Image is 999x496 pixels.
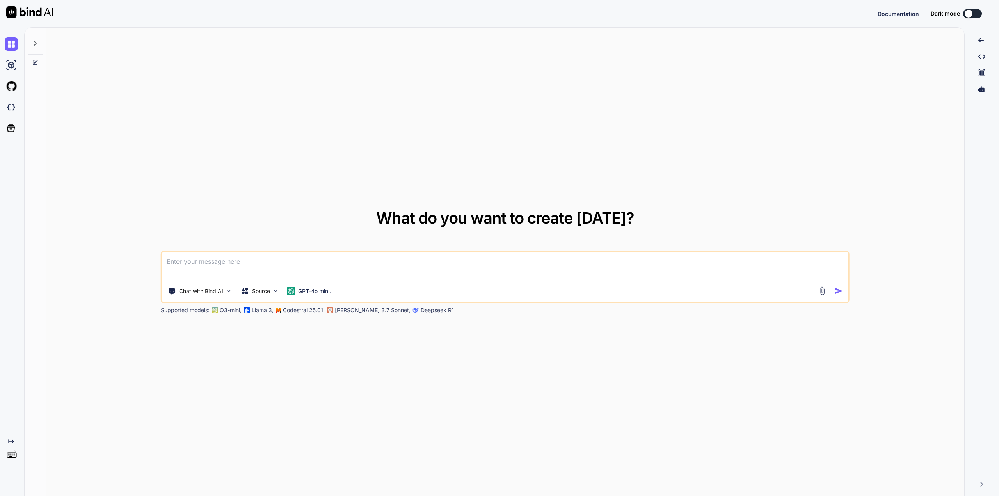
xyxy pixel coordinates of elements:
img: GPT-4 [212,307,218,313]
span: Dark mode [931,10,960,18]
img: attachment [818,286,827,295]
img: Pick Tools [226,288,232,294]
img: GPT-4o mini [287,287,295,295]
img: Bind AI [6,6,53,18]
img: claude [327,307,333,313]
p: [PERSON_NAME] 3.7 Sonnet, [335,306,411,314]
img: icon [835,287,843,295]
span: Documentation [878,11,919,17]
span: What do you want to create [DATE]? [376,208,634,228]
img: darkCloudIdeIcon [5,101,18,114]
img: chat [5,37,18,51]
p: Source [252,287,270,295]
p: Llama 3, [252,306,274,314]
img: ai-studio [5,59,18,72]
button: Documentation [878,10,919,18]
p: Codestral 25.01, [283,306,325,314]
p: Deepseek R1 [421,306,454,314]
img: Mistral-AI [276,308,281,313]
p: Supported models: [161,306,210,314]
img: Llama2 [244,307,250,313]
img: Pick Models [272,288,279,294]
img: githubLight [5,80,18,93]
p: Chat with Bind AI [179,287,223,295]
img: claude [413,307,419,313]
p: GPT-4o min.. [298,287,331,295]
p: O3-mini, [220,306,242,314]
